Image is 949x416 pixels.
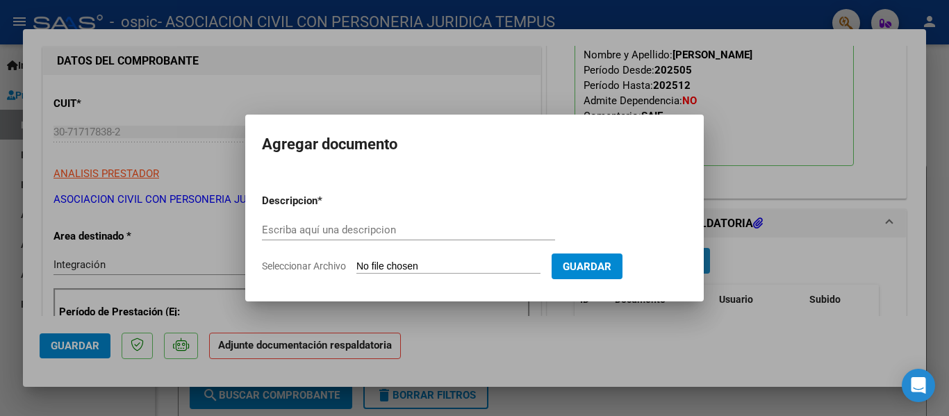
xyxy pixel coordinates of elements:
[262,193,390,209] p: Descripcion
[563,260,611,273] span: Guardar
[902,369,935,402] div: Open Intercom Messenger
[552,253,622,279] button: Guardar
[262,131,687,158] h2: Agregar documento
[262,260,346,272] span: Seleccionar Archivo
